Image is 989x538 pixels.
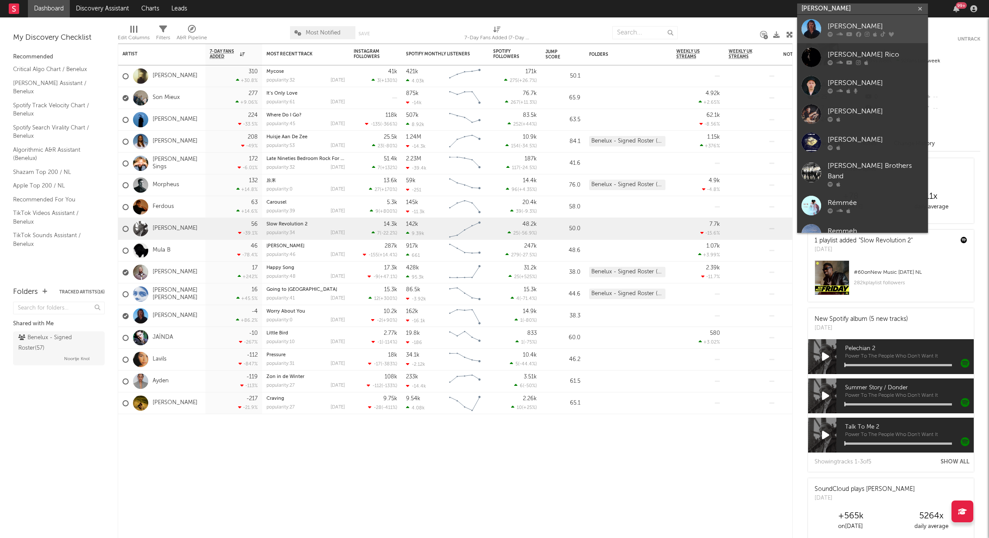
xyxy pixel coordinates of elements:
[249,91,258,96] div: 277
[922,103,980,114] div: --
[13,231,96,249] a: TikTok Sounds Assistant / Benelux
[266,91,297,96] a: It’s Only Love
[406,221,418,227] div: 142k
[729,49,761,59] span: Weekly UK Streams
[464,33,530,43] div: 7-Day Fans Added (7-Day Fans Added)
[153,287,201,302] a: [PERSON_NAME] [PERSON_NAME]
[546,289,580,300] div: 44.6
[375,187,380,192] span: 27
[252,265,258,271] div: 17
[797,157,928,191] a: [PERSON_NAME] Brothers Band
[546,245,580,256] div: 48.6
[13,302,105,314] input: Search for folders...
[828,134,924,145] div: [PERSON_NAME]
[406,287,420,293] div: 86.5k
[698,252,720,258] div: +3.99 %
[506,165,537,170] div: ( )
[505,252,537,258] div: ( )
[59,290,105,294] button: Tracked Artists(16)
[266,287,337,292] a: Going to [GEOGRAPHIC_DATA]
[266,244,304,249] a: [PERSON_NAME]
[153,116,198,123] a: [PERSON_NAME]
[384,134,397,140] div: 25.5k
[251,243,258,249] div: 46
[706,265,720,271] div: 2.39k
[368,253,378,258] span: -155
[511,253,519,258] span: 279
[153,94,180,102] a: Son Mieux
[368,274,397,279] div: ( )
[510,78,518,83] span: 275
[828,21,924,31] div: [PERSON_NAME]
[828,49,924,60] div: [PERSON_NAME] Rico
[445,87,484,109] svg: Chart title
[676,49,707,59] span: Weekly US Streams
[519,187,535,192] span: +4.35 %
[378,144,383,149] span: 23
[828,161,924,182] div: [PERSON_NAME] Brothers Band
[510,208,537,214] div: ( )
[523,178,537,184] div: 14.4k
[511,100,519,105] span: 267
[508,230,537,236] div: ( )
[520,166,535,170] span: -24.5 %
[153,312,198,320] a: [PERSON_NAME]
[384,144,396,149] span: -80 %
[331,78,345,83] div: [DATE]
[266,135,307,140] a: Huisje Aan De Zee
[384,265,397,271] div: 17.3k
[699,121,720,127] div: -8.56 %
[815,236,913,245] div: 1 playlist added
[236,78,258,83] div: +30.8 %
[445,109,484,131] svg: Chart title
[406,178,416,184] div: 59k
[266,266,294,270] a: Happy Song
[922,92,980,103] div: --
[252,287,258,293] div: 16
[406,134,421,140] div: 1.24M
[371,122,380,127] span: -135
[266,51,332,57] div: Most Recent Track
[251,200,258,205] div: 63
[177,33,207,43] div: A&R Pipeline
[153,138,198,145] a: [PERSON_NAME]
[266,157,379,161] a: Late Nineties Bedroom Rock For The Missionaries
[406,51,471,57] div: Spotify Monthly Listeners
[266,274,296,279] div: popularity: 48
[524,265,537,271] div: 31.2k
[266,178,276,183] a: 原来
[365,121,397,127] div: ( )
[123,51,188,57] div: Artist
[266,222,345,227] div: Slow Revolution 2
[387,200,397,205] div: 5.3k
[406,143,426,149] div: -14.3k
[238,230,258,236] div: -39.1 %
[828,106,924,116] div: [PERSON_NAME]
[445,283,484,305] svg: Chart title
[153,72,198,80] a: [PERSON_NAME]
[546,224,580,234] div: 50.0
[546,93,580,103] div: 65.9
[546,267,580,278] div: 38.0
[523,112,537,118] div: 83.5k
[546,180,580,191] div: 76.0
[406,100,422,106] div: -14k
[699,99,720,105] div: +2.65 %
[380,209,396,214] span: +800 %
[384,221,397,227] div: 14.3k
[520,144,535,149] span: -34.5 %
[958,35,980,44] button: Untrack
[331,122,345,126] div: [DATE]
[522,200,537,205] div: 20.4k
[808,260,974,302] a: #60onNew Music [DATE] NL282kplaylist followers
[266,113,345,118] div: Where Do I Go?
[406,252,420,258] div: 661
[306,30,341,36] span: Most Notified
[153,225,198,232] a: [PERSON_NAME]
[700,230,720,236] div: -15.6 %
[236,208,258,214] div: +14.6 %
[506,187,537,192] div: ( )
[153,203,174,211] a: Ferdous
[266,157,345,161] div: Late Nineties Bedroom Rock For The Missionaries
[523,91,537,96] div: 76.7k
